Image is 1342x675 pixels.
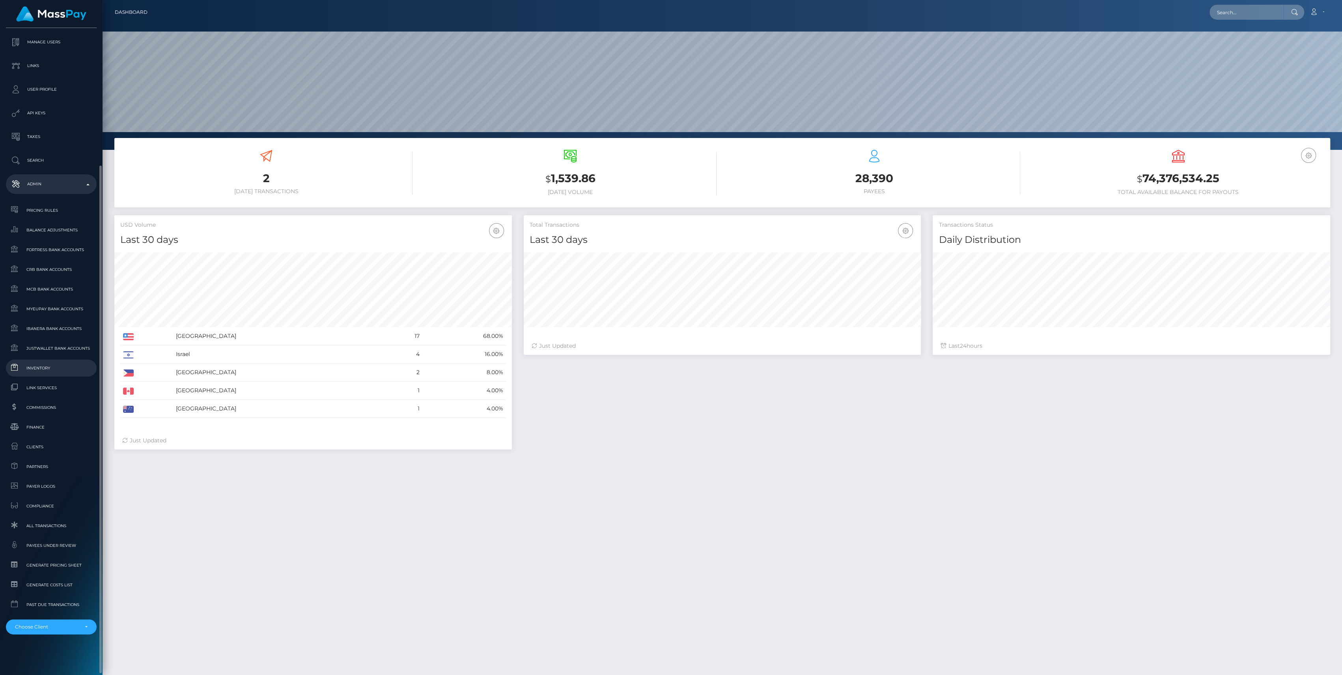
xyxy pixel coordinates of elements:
span: Finance [9,423,93,432]
span: Payer Logos [9,482,93,491]
td: 8.00% [422,364,506,382]
h6: Total Available Balance for Payouts [1032,189,1324,196]
a: Clients [6,438,97,455]
span: Generate Costs List [9,580,93,589]
span: Generate Pricing Sheet [9,561,93,570]
img: MassPay Logo [16,6,86,22]
img: US.png [123,333,134,340]
a: Generate Pricing Sheet [6,557,97,574]
a: Dashboard [115,4,147,21]
span: Inventory [9,364,93,373]
a: User Profile [6,80,97,99]
div: Just Updated [122,436,504,445]
span: Pricing Rules [9,206,93,215]
a: Link Services [6,379,97,396]
a: All Transactions [6,517,97,534]
td: 2 [388,364,422,382]
td: Israel [173,345,388,364]
span: Clients [9,442,93,451]
a: Generate Costs List [6,576,97,593]
a: Pricing Rules [6,202,97,219]
td: 1 [388,382,422,400]
h5: Total Transactions [530,221,915,229]
h3: 74,376,534.25 [1032,171,1324,187]
a: Compliance [6,498,97,515]
div: Choose Client [15,624,78,630]
p: Links [9,60,93,72]
p: Taxes [9,131,93,143]
span: Payees under Review [9,541,93,550]
td: 4.00% [422,382,506,400]
a: Links [6,56,97,76]
td: [GEOGRAPHIC_DATA] [173,327,388,345]
span: Ibanera Bank Accounts [9,324,93,333]
td: [GEOGRAPHIC_DATA] [173,400,388,418]
span: MCB Bank Accounts [9,285,93,294]
a: Manage Users [6,32,97,52]
span: Fortress Bank Accounts [9,245,93,254]
a: Commissions [6,399,97,416]
td: 4 [388,345,422,364]
a: Payees under Review [6,537,97,554]
td: 17 [388,327,422,345]
a: MCB Bank Accounts [6,281,97,298]
h5: USD Volume [120,221,506,229]
small: $ [545,173,551,185]
p: Admin [9,178,93,190]
a: MyEUPay Bank Accounts [6,300,97,317]
span: Link Services [9,383,93,392]
button: Choose Client [6,619,97,634]
td: [GEOGRAPHIC_DATA] [173,364,388,382]
a: Past Due Transactions [6,596,97,613]
h4: Last 30 days [120,233,506,247]
td: 4.00% [422,400,506,418]
a: Inventory [6,360,97,377]
span: All Transactions [9,521,93,530]
td: 1 [388,400,422,418]
div: Just Updated [532,342,913,350]
h3: 28,390 [728,171,1021,186]
img: CA.png [123,388,134,395]
span: Balance Adjustments [9,226,93,235]
a: Search [6,151,97,170]
small: $ [1137,173,1142,185]
a: Fortress Bank Accounts [6,241,97,258]
span: 24 [959,342,966,349]
span: Partners [9,462,93,471]
p: User Profile [9,84,93,95]
td: 68.00% [422,327,506,345]
a: JustWallet Bank Accounts [6,340,97,357]
a: CRB Bank Accounts [6,261,97,278]
h3: 1,539.86 [424,171,717,187]
span: Past Due Transactions [9,600,93,609]
div: Last hours [941,342,1322,350]
a: API Keys [6,103,97,123]
img: PH.png [123,369,134,377]
span: Commissions [9,403,93,412]
a: Ibanera Bank Accounts [6,320,97,337]
td: 16.00% [422,345,506,364]
h6: [DATE] Volume [424,189,717,196]
span: CRB Bank Accounts [9,265,93,274]
span: MyEUPay Bank Accounts [9,304,93,313]
a: Taxes [6,127,97,147]
a: Balance Adjustments [6,222,97,239]
h6: [DATE] Transactions [120,188,412,195]
a: Admin [6,174,97,194]
a: Payer Logos [6,478,97,495]
a: Partners [6,458,97,475]
h4: Daily Distribution [939,233,1324,247]
h3: 2 [120,171,412,186]
p: Manage Users [9,36,93,48]
h5: Transactions Status [939,221,1324,229]
span: JustWallet Bank Accounts [9,344,93,353]
input: Search... [1209,5,1284,20]
img: IL.png [123,351,134,358]
h4: Last 30 days [530,233,915,247]
span: Compliance [9,502,93,511]
h6: Payees [728,188,1021,195]
p: API Keys [9,107,93,119]
img: AU.png [123,406,134,413]
a: Finance [6,419,97,436]
td: [GEOGRAPHIC_DATA] [173,382,388,400]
